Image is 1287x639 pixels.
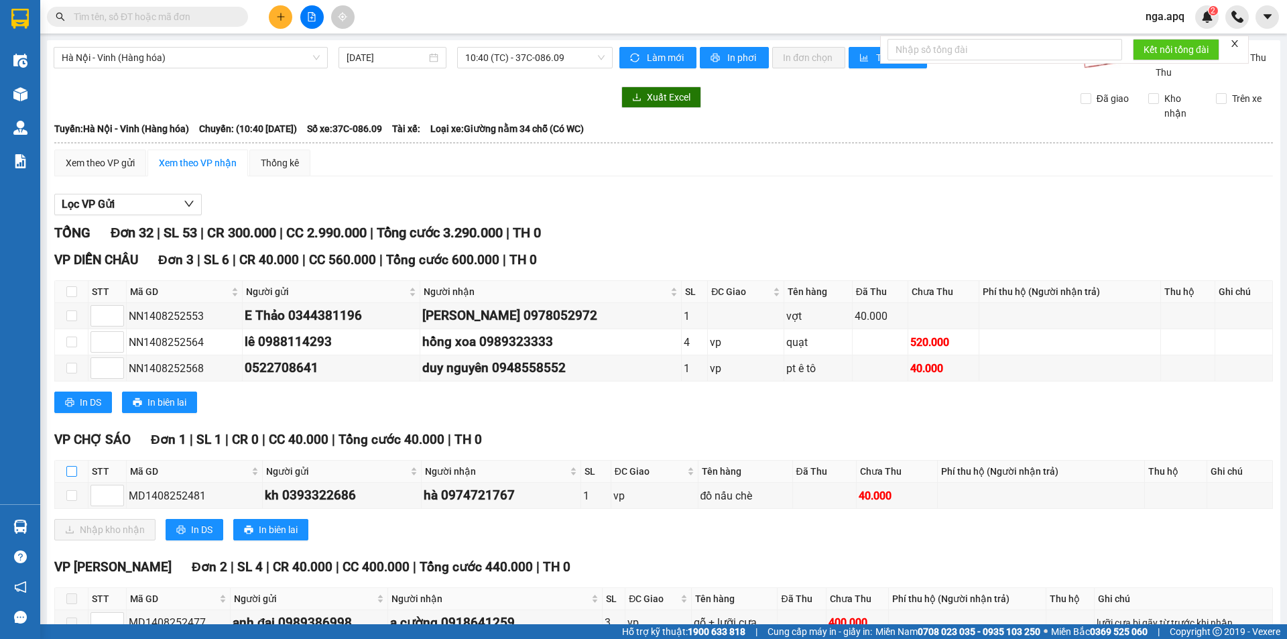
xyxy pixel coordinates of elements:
[377,225,503,241] span: Tổng cước 3.290.000
[207,225,276,241] span: CR 300.000
[147,395,186,410] span: In biên lai
[265,485,420,506] div: kh 0393322686
[1209,6,1218,15] sup: 2
[918,626,1040,637] strong: 0708 023 035 - 0935 103 250
[853,281,908,303] th: Đã Thu
[13,121,27,135] img: warehouse-icon
[199,121,297,136] span: Chuyến: (10:40 [DATE])
[11,9,29,29] img: logo-vxr
[192,559,227,575] span: Đơn 2
[1255,5,1279,29] button: caret-down
[54,392,112,413] button: printerIn DS
[54,194,202,215] button: Lọc VP Gửi
[536,559,540,575] span: |
[62,48,320,68] span: Hà Nội - Vinh (Hàng hóa)
[910,334,977,351] div: 520.000
[1095,588,1273,610] th: Ghi chú
[700,487,790,504] div: đồ nấu chè
[280,225,283,241] span: |
[269,432,328,447] span: CC 40.000
[413,559,416,575] span: |
[1051,624,1148,639] span: Miền Bắc
[543,559,570,575] span: TH 0
[184,198,194,209] span: down
[430,121,584,136] span: Loại xe: Giường nằm 34 chỗ (Có WC)
[332,432,335,447] span: |
[422,332,679,352] div: hồng xoa 0989323333
[503,252,506,268] span: |
[197,252,200,268] span: |
[14,581,27,593] span: notification
[710,360,782,377] div: vp
[54,252,138,268] span: VP DIỄN CHÂU
[232,432,259,447] span: CR 0
[1044,629,1048,634] span: ⚪️
[74,9,232,24] input: Tìm tên, số ĐT hoặc mã đơn
[1145,461,1207,483] th: Thu hộ
[302,252,306,268] span: |
[276,12,286,21] span: plus
[370,225,373,241] span: |
[56,12,65,21] span: search
[338,12,347,21] span: aim
[246,284,406,299] span: Người gửi
[619,47,696,68] button: syncLàm mới
[166,519,223,540] button: printerIn DS
[420,559,533,575] span: Tổng cước 440.000
[684,308,705,325] div: 1
[261,156,299,170] div: Thống kê
[793,461,857,483] th: Đã Thu
[583,487,609,504] div: 1
[204,252,229,268] span: SL 6
[506,225,509,241] span: |
[390,613,600,633] div: a cường 0918641259
[1135,8,1195,25] span: nga.apq
[603,588,625,610] th: SL
[392,121,420,136] span: Tài xế:
[54,559,172,575] span: VP [PERSON_NAME]
[233,252,236,268] span: |
[711,284,770,299] span: ĐC Giao
[615,464,684,479] span: ĐC Giao
[237,559,263,575] span: SL 4
[859,53,871,64] span: bar-chart
[159,156,237,170] div: Xem theo VP nhận
[908,281,979,303] th: Chưa Thu
[605,614,623,631] div: 3
[300,5,324,29] button: file-add
[21,11,118,54] strong: CHUYỂN PHÁT NHANH AN PHÚ QUÝ
[1215,281,1273,303] th: Ghi chú
[829,614,886,631] div: 400.000
[65,398,74,408] span: printer
[54,123,189,134] b: Tuyến: Hà Nội - Vinh (Hàng hóa)
[887,39,1122,60] input: Nhập số tổng đài
[151,432,186,447] span: Đơn 1
[784,281,853,303] th: Tên hàng
[1227,91,1267,106] span: Trên xe
[62,196,115,213] span: Lọc VP Gửi
[129,360,240,377] div: NN1408252568
[1262,11,1274,23] span: caret-down
[129,614,228,631] div: MD1408252477
[190,432,193,447] span: |
[54,432,131,447] span: VP CHỢ SÁO
[176,525,186,536] span: printer
[13,154,27,168] img: solution-icon
[244,525,253,536] span: printer
[465,48,605,68] span: 10:40 (TC) - 37C-086.09
[684,360,705,377] div: 1
[910,360,977,377] div: 40.000
[630,53,641,64] span: sync
[14,611,27,624] span: message
[849,47,927,68] button: bar-chartThống kê
[331,5,355,29] button: aim
[682,281,708,303] th: SL
[772,47,845,68] button: In đơn chọn
[425,464,567,479] span: Người nhận
[196,432,222,447] span: SL 1
[157,225,160,241] span: |
[581,461,611,483] th: SL
[688,626,745,637] strong: 1900 633 818
[889,588,1047,610] th: Phí thu hộ (Người nhận trả)
[755,624,757,639] span: |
